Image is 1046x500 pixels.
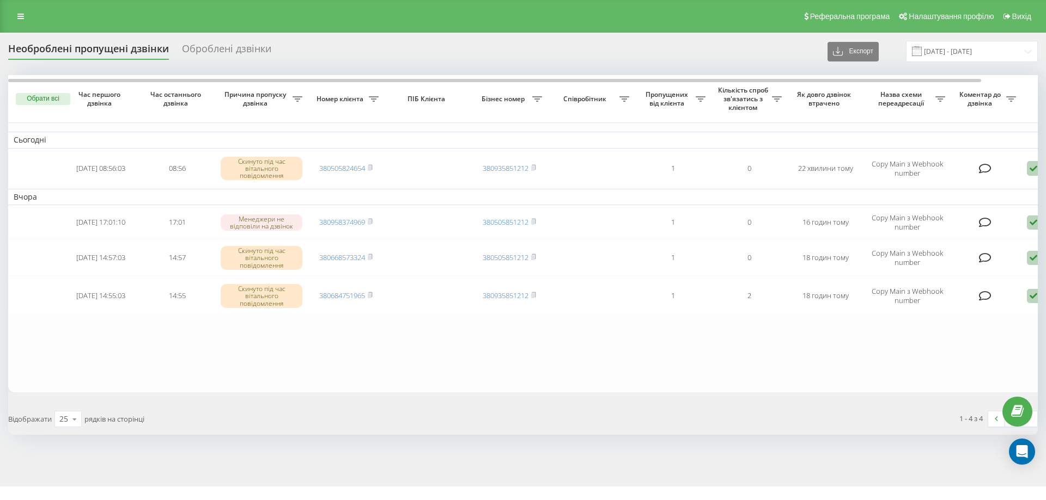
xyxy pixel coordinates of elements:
[828,42,879,61] button: Експорт
[553,95,619,103] span: Співробітник
[869,90,935,107] span: Назва схеми переадресації
[863,151,951,187] td: Copy Main з Webhook number
[787,278,863,314] td: 18 годин тому
[63,207,139,238] td: [DATE] 17:01:10
[635,240,711,276] td: 1
[319,291,365,300] a: 380684751965
[483,163,528,173] a: 380935851212
[1009,439,1035,465] div: Open Intercom Messenger
[148,90,206,107] span: Час останнього дзвінка
[711,240,787,276] td: 0
[8,414,52,424] span: Відображати
[8,43,169,60] div: Необроблені пропущені дзвінки
[483,291,528,300] a: 380935851212
[63,240,139,276] td: [DATE] 14:57:03
[319,217,365,227] a: 380958374969
[716,86,772,112] span: Кількість спроб зв'язатись з клієнтом
[635,278,711,314] td: 1
[711,151,787,187] td: 0
[863,207,951,238] td: Copy Main з Webhook number
[221,90,293,107] span: Причина пропуску дзвінка
[640,90,696,107] span: Пропущених від клієнта
[63,151,139,187] td: [DATE] 08:56:03
[84,414,144,424] span: рядків на сторінці
[221,214,302,231] div: Менеджери не відповіли на дзвінок
[393,95,462,103] span: ПІБ Клієнта
[863,240,951,276] td: Copy Main з Webhook number
[787,207,863,238] td: 16 годин тому
[182,43,271,60] div: Оброблені дзвінки
[139,151,215,187] td: 08:56
[909,12,994,21] span: Налаштування профілю
[319,163,365,173] a: 380505824654
[477,95,532,103] span: Бізнес номер
[1012,12,1031,21] span: Вихід
[71,90,130,107] span: Час першого дзвінка
[483,217,528,227] a: 380505851212
[221,157,302,181] div: Скинуто під час вітального повідомлення
[956,90,1006,107] span: Коментар до дзвінка
[313,95,369,103] span: Номер клієнта
[959,413,983,424] div: 1 - 4 з 4
[863,278,951,314] td: Copy Main з Webhook number
[139,207,215,238] td: 17:01
[787,240,863,276] td: 18 годин тому
[63,278,139,314] td: [DATE] 14:55:03
[221,246,302,270] div: Скинуто під час вітального повідомлення
[787,151,863,187] td: 22 хвилини тому
[139,240,215,276] td: 14:57
[635,151,711,187] td: 1
[16,93,70,105] button: Обрати всі
[711,278,787,314] td: 2
[319,252,365,262] a: 380668573324
[810,12,890,21] span: Реферальна програма
[139,278,215,314] td: 14:55
[59,413,68,424] div: 25
[711,207,787,238] td: 0
[221,284,302,308] div: Скинуто під час вітального повідомлення
[635,207,711,238] td: 1
[796,90,855,107] span: Як довго дзвінок втрачено
[483,252,528,262] a: 380505851212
